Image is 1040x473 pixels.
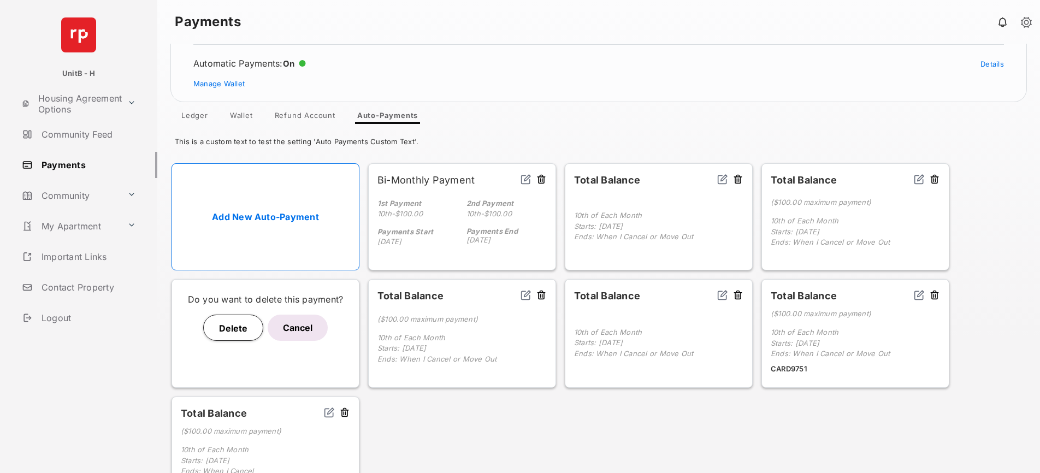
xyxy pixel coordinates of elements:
a: Payments [17,152,157,178]
img: svg+xml;base64,PHN2ZyB2aWV3Qm94PSIwIDAgMjQgMjQiIHdpZHRoPSIxNiIgaGVpZ2h0PSIxNiIgZmlsbD0ibm9uZSIgeG... [717,289,728,300]
button: Delete [203,315,263,341]
strong: Total Balance [181,407,247,419]
strong: Total Balance [771,290,837,301]
span: Ends: When I Cancel or Move Out [574,232,694,241]
img: svg+xml;base64,PHN2ZyB2aWV3Qm94PSIwIDAgMjQgMjQiIHdpZHRoPSIxNiIgaGVpZ2h0PSIxNiIgZmlsbD0ibm9uZSIgeG... [324,407,335,418]
span: Starts: [DATE] [574,338,623,347]
span: [DATE] [466,235,491,244]
a: Community [17,182,123,209]
span: Starts: [DATE] [377,344,426,352]
strong: Total Balance [377,290,444,301]
div: This is a custom text to test the setting 'Auto Payments Custom Text'. [157,124,1040,155]
span: Starts: [DATE] [574,222,623,230]
span: 10th - $100.00 [377,209,423,218]
span: Ends: When I Cancel or Move Out [574,349,694,358]
span: ( $100.00 maximum payment ) [771,309,871,318]
p: 2nd Payment [466,198,516,209]
p: Do you want to delete this payment? [181,293,350,306]
img: svg+xml;base64,PHN2ZyB4bWxucz0iaHR0cDovL3d3dy53My5vcmcvMjAwMC9zdmciIHdpZHRoPSI2NCIgaGVpZ2h0PSI2NC... [61,17,96,52]
strong: Total Balance [771,174,837,186]
span: 10th of Each Month [574,328,642,336]
img: svg+xml;base64,PHN2ZyB2aWV3Qm94PSIwIDAgMjQgMjQiIHdpZHRoPSIxNiIgaGVpZ2h0PSIxNiIgZmlsbD0ibm9uZSIgeG... [717,174,728,185]
a: Logout [17,305,157,331]
span: 10th of Each Month [771,328,838,336]
a: Refund Account [266,111,344,124]
p: Payments Start [377,227,433,238]
img: svg+xml;base64,PHN2ZyB2aWV3Qm94PSIwIDAgMjQgMjQiIHdpZHRoPSIxNiIgaGVpZ2h0PSIxNiIgZmlsbD0ibm9uZSIgeG... [914,289,925,300]
a: Add New Auto-Payment [172,163,359,270]
span: Ends: When I Cancel or Move Out [377,354,497,363]
span: Starts: [DATE] [771,227,819,236]
a: Details [980,60,1004,68]
span: 10th of Each Month [181,445,249,454]
img: svg+xml;base64,PHN2ZyB2aWV3Qm94PSIwIDAgMjQgMjQiIHdpZHRoPSIxNiIgaGVpZ2h0PSIxNiIgZmlsbD0ibm9uZSIgeG... [521,289,531,300]
img: svg+xml;base64,PHN2ZyB2aWV3Qm94PSIwIDAgMjQgMjQiIHdpZHRoPSIxNiIgaGVpZ2h0PSIxNiIgZmlsbD0ibm9uZSIgeG... [914,174,925,185]
a: Housing Agreement Options [17,91,123,117]
a: Wallet [221,111,262,124]
strong: Total Balance [574,290,640,301]
span: Ends: When I Cancel or Move Out [771,349,890,358]
span: Starts: [DATE] [771,339,819,347]
span: On [283,58,295,69]
span: ( $100.00 maximum payment ) [771,198,871,206]
a: My Apartment [17,213,123,239]
span: 10th of Each Month [377,333,445,342]
strong: Payments End [466,227,518,235]
span: CARD 9751 [771,364,807,375]
strong: Payments [175,15,241,28]
span: 10th of Each Month [771,216,838,225]
h4: Bi-Monthly Payment [377,173,475,187]
span: Starts: [DATE] [181,456,229,465]
span: Ends: When I Cancel or Move Out [771,238,890,246]
a: Important Links [17,244,140,270]
div: Automatic Payments : [193,58,306,69]
span: ( $100.00 maximum payment ) [377,315,478,323]
img: svg+xml;base64,PHN2ZyB2aWV3Qm94PSIwIDAgMjQgMjQiIHdpZHRoPSIxNiIgaGVpZ2h0PSIxNiIgZmlsbD0ibm9uZSIgeG... [521,174,531,185]
button: Cancel [268,315,328,341]
a: Manage Wallet [193,79,245,88]
span: 10th - $100.00 [466,209,512,218]
strong: Total Balance [574,174,640,186]
a: Community Feed [17,121,157,147]
span: 10th of Each Month [574,211,642,220]
p: UnitB - H [62,68,95,79]
a: Ledger [173,111,217,124]
a: Contact Property [17,274,157,300]
p: 1st Payment [377,198,423,209]
span: ( $100.00 maximum payment ) [181,427,281,435]
a: Auto-Payments [348,111,427,124]
span: [DATE] [377,237,402,246]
